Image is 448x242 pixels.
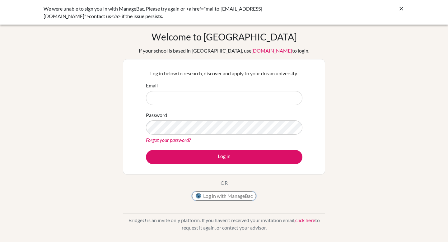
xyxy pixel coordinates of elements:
h1: Welcome to [GEOGRAPHIC_DATA] [152,31,297,42]
button: Log in with ManageBac [192,191,256,201]
label: Email [146,82,158,89]
a: [DOMAIN_NAME] [251,48,292,54]
p: BridgeU is an invite only platform. If you haven’t received your invitation email, to request it ... [123,216,325,231]
div: If your school is based in [GEOGRAPHIC_DATA], use to login. [139,47,309,54]
button: Log in [146,150,302,164]
label: Password [146,111,167,119]
a: Forgot your password? [146,137,191,143]
p: OR [221,179,228,187]
p: Log in below to research, discover and apply to your dream university. [146,70,302,77]
a: click here [295,217,315,223]
div: We were unable to sign you in with ManageBac. Please try again or <a href="mailto:[EMAIL_ADDRESS]... [44,5,311,20]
